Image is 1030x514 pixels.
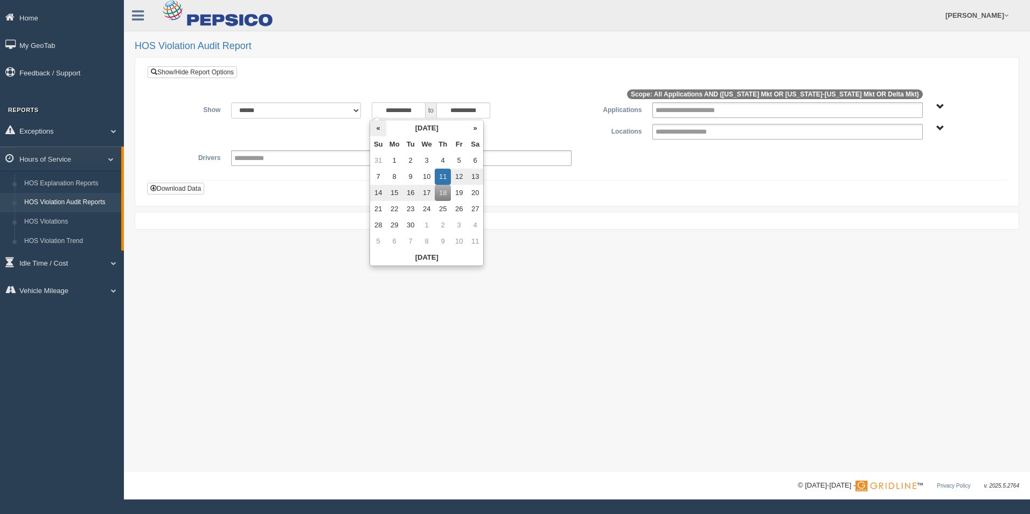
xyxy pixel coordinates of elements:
[19,232,121,251] a: HOS Violation Trend
[451,217,467,233] td: 3
[19,193,121,212] a: HOS Violation Audit Reports
[451,152,467,169] td: 5
[435,185,451,201] td: 18
[370,169,386,185] td: 7
[467,185,483,201] td: 20
[402,233,419,249] td: 7
[937,483,970,489] a: Privacy Policy
[467,201,483,217] td: 27
[984,483,1019,489] span: v. 2025.5.2764
[402,201,419,217] td: 23
[370,217,386,233] td: 28
[435,169,451,185] td: 11
[386,233,402,249] td: 6
[419,233,435,249] td: 8
[467,217,483,233] td: 4
[426,102,436,119] span: to
[370,152,386,169] td: 31
[402,136,419,152] th: Tu
[147,183,204,195] button: Download Data
[19,174,121,193] a: HOS Explanation Reports
[419,152,435,169] td: 3
[435,136,451,152] th: Th
[386,136,402,152] th: Mo
[435,152,451,169] td: 4
[451,233,467,249] td: 10
[370,233,386,249] td: 5
[370,249,483,266] th: [DATE]
[419,217,435,233] td: 1
[419,169,435,185] td: 10
[451,185,467,201] td: 19
[156,150,226,163] label: Drivers
[370,120,386,136] th: «
[402,185,419,201] td: 16
[386,152,402,169] td: 1
[467,120,483,136] th: »
[467,233,483,249] td: 11
[402,169,419,185] td: 9
[370,185,386,201] td: 14
[156,102,226,115] label: Show
[798,480,1019,491] div: © [DATE]-[DATE] - ™
[627,89,923,99] span: Scope: All Applications AND ([US_STATE] Mkt OR [US_STATE]-[US_STATE] Mkt OR Delta Mkt)
[402,217,419,233] td: 30
[577,124,647,137] label: Locations
[386,217,402,233] td: 29
[148,66,237,78] a: Show/Hide Report Options
[386,201,402,217] td: 22
[467,136,483,152] th: Sa
[386,120,467,136] th: [DATE]
[855,481,916,491] img: Gridline
[435,233,451,249] td: 9
[577,102,647,115] label: Applications
[435,201,451,217] td: 25
[402,152,419,169] td: 2
[435,217,451,233] td: 2
[419,185,435,201] td: 17
[419,201,435,217] td: 24
[451,169,467,185] td: 12
[386,185,402,201] td: 15
[370,136,386,152] th: Su
[386,169,402,185] td: 8
[135,41,1019,52] h2: HOS Violation Audit Report
[467,169,483,185] td: 13
[419,136,435,152] th: We
[451,201,467,217] td: 26
[467,152,483,169] td: 6
[370,201,386,217] td: 21
[19,212,121,232] a: HOS Violations
[451,136,467,152] th: Fr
